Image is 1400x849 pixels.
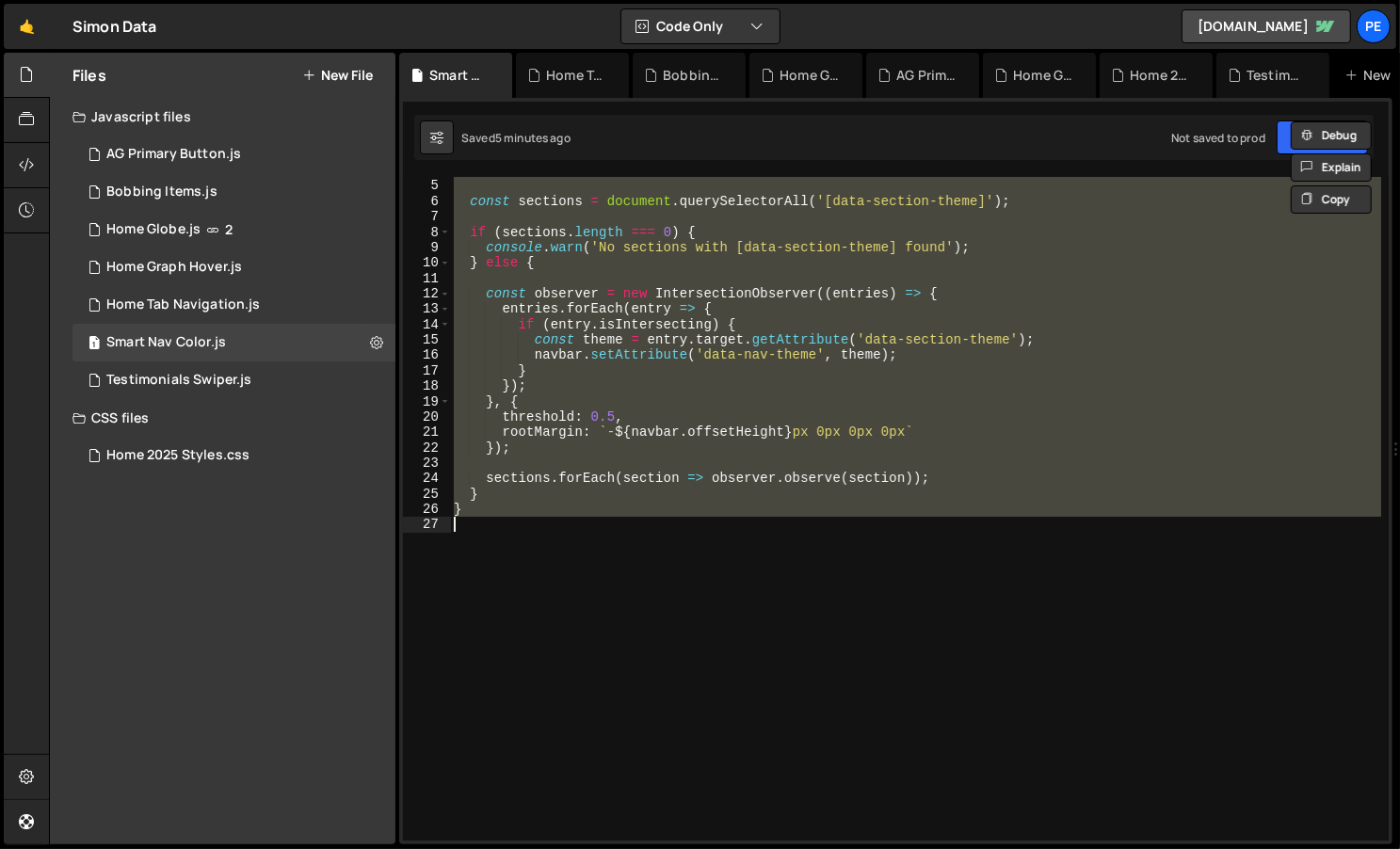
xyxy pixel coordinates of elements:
div: 15 [403,332,451,347]
div: Home Graph Hover.js [1013,66,1073,85]
div: 24 [403,471,451,486]
div: 12 [403,286,451,301]
div: AG Primary Button.js [106,146,241,163]
div: 21 [403,424,451,440]
div: 19 [403,394,451,409]
button: Debug [1291,121,1372,150]
div: 18 [403,378,451,393]
a: [DOMAIN_NAME] [1182,9,1351,43]
div: 14 [403,317,451,332]
div: Home Globe.js [106,221,201,238]
div: Not saved to prod [1171,130,1265,146]
div: 23 [403,456,451,471]
button: Explain [1291,153,1372,182]
button: Copy [1291,185,1372,214]
div: 10 [403,255,451,270]
div: 5 [403,178,451,193]
div: 26 [403,502,451,517]
div: 16753/45758.js [72,248,395,286]
div: AG Primary Button.js [896,66,957,85]
h2: Files [72,65,106,86]
div: 16753/46062.js [72,286,395,324]
div: Smart Nav Color.js [429,66,490,85]
div: Bobbing Items.js [663,66,723,85]
div: Home Tab Navigation.js [106,296,261,313]
div: 7 [403,209,451,224]
div: 17 [403,363,451,378]
div: 27 [403,517,451,532]
div: Home Globe.js [780,66,840,85]
a: 🤙 [4,4,50,49]
button: Code Only [621,9,780,43]
span: 2 [225,222,233,237]
div: 13 [403,301,451,316]
div: Testimonials Swiper.js [106,372,252,389]
div: Bobbing Items.js [106,184,217,200]
div: 6 [403,194,451,209]
div: 25 [403,487,451,502]
div: 5 minutes ago [495,130,571,146]
div: 16753/46016.js [72,211,395,248]
div: Smart Nav Color.js [72,324,395,361]
div: Home 2025 Styles.css [1130,66,1190,85]
div: 16753/45792.js [72,361,395,399]
div: 8 [403,225,451,240]
div: 16 [403,347,451,362]
div: 16753/45990.js [72,136,395,173]
div: Javascript files [50,98,395,136]
button: Save [1277,120,1368,154]
div: 11 [403,271,451,286]
span: 1 [89,337,100,352]
button: New File [302,68,373,83]
div: 16753/46060.js [72,173,395,211]
a: Pe [1357,9,1391,43]
div: Simon Data [72,15,157,38]
div: CSS files [50,399,395,437]
div: Saved [461,130,571,146]
div: Home Graph Hover.js [106,259,242,276]
div: 16753/45793.css [72,437,395,474]
div: 22 [403,441,451,456]
div: Home 2025 Styles.css [106,447,249,464]
div: Testimonials Swiper.js [1247,66,1307,85]
div: 20 [403,409,451,424]
div: Home Tab Navigation.js [546,66,606,85]
div: Smart Nav Color.js [106,334,226,351]
div: 9 [403,240,451,255]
